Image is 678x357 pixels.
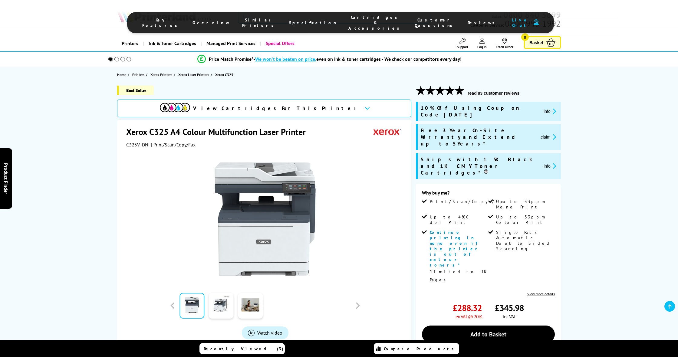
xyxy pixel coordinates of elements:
[242,17,277,28] span: Similar Printers
[510,17,531,28] span: Live Chat
[524,36,561,49] a: Basket 0
[415,17,456,28] span: Customer Questions
[209,56,253,62] span: Price Match Promise*
[117,71,126,78] span: Home
[477,38,487,49] a: Log In
[521,33,529,41] span: 0
[496,230,553,251] span: Single Pass Automatic Double Sided Scanning
[453,302,482,313] span: £288.32
[257,330,282,336] span: Watch video
[151,142,196,148] span: | Print/Scan/Copy/Fax
[3,163,9,194] span: Product Finder
[260,36,299,51] a: Special Offers
[542,162,558,169] button: promo-description
[206,160,324,278] img: Xerox C325
[132,71,146,78] a: Printers
[193,105,360,112] span: View Cartridges For This Printer
[193,20,230,25] span: Overview
[542,108,558,115] button: promo-description
[199,343,285,354] a: Recently Viewed (3)
[534,19,539,25] img: user-headset-duotone.svg
[430,230,481,268] span: Continue printing in mono even if the printer is out of colour toners*
[289,20,336,25] span: Specification
[242,326,288,339] a: Product_All_Videos
[215,72,233,77] span: Xerox C325
[150,71,174,78] a: Xerox Printers
[117,36,143,51] a: Printers
[468,20,498,25] span: Reviews
[374,126,401,137] img: Xerox
[384,346,457,352] span: Compare Products
[503,313,516,319] span: inc VAT
[142,17,180,28] span: Key Features
[126,142,150,148] span: C325V_DNI
[100,54,559,64] li: modal_Promise
[456,313,482,319] span: ex VAT @ 20%
[539,133,558,140] button: promo-description
[421,105,539,118] span: 10% Off Using Coupon Code [DATE]
[422,190,555,199] div: Why buy me?
[143,36,201,51] a: Ink & Toner Cartridges
[466,90,521,96] button: read 83 customer reviews
[430,214,487,225] span: Up to 4800 dpi Print
[160,103,190,112] img: cmyk-icon.svg
[178,71,209,78] span: Xerox Laser Printers
[421,156,539,176] span: Ships with 1.5K Black and 1K CMY Toner Cartridges*
[132,71,144,78] span: Printers
[430,199,508,204] span: Print/Scan/Copy/Fax
[496,38,513,49] a: Track Order
[374,343,459,354] a: Compare Products
[255,56,316,62] span: We won’t be beaten on price,
[201,36,260,51] a: Managed Print Services
[204,346,284,352] span: Recently Viewed (3)
[149,36,196,51] span: Ink & Toner Cartridges
[348,15,403,31] span: Cartridges & Accessories
[421,127,536,147] span: Free 3 Year On-Site Warranty and Extend up to 5 Years*
[126,126,312,137] h1: Xerox C325 A4 Colour Multifunction Laser Printer
[457,44,468,49] span: Support
[430,268,487,284] p: *Limited to 1K Pages
[496,214,553,225] span: Up to 33ppm Colour Print
[527,292,555,296] a: View more details
[150,71,172,78] span: Xerox Printers
[117,71,128,78] a: Home
[457,38,468,49] a: Support
[477,44,487,49] span: Log In
[117,86,154,95] span: Best Seller
[422,326,555,343] a: Add to Basket
[178,71,211,78] a: Xerox Laser Printers
[496,199,553,210] span: Up to 33ppm Mono Print
[495,302,524,313] span: £345.98
[529,38,543,47] span: Basket
[253,56,462,62] div: - even on ink & toner cartridges - We check our competitors every day!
